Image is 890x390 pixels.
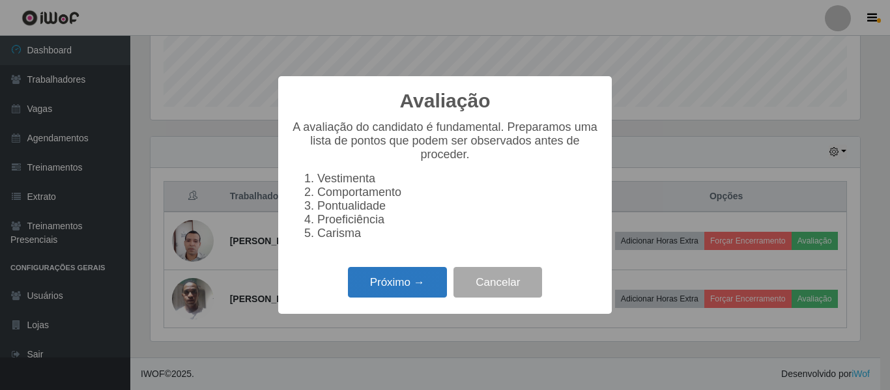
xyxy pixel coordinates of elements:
[317,199,599,213] li: Pontualidade
[317,213,599,227] li: Proeficiência
[348,267,447,298] button: Próximo →
[317,172,599,186] li: Vestimenta
[317,227,599,240] li: Carisma
[453,267,542,298] button: Cancelar
[291,120,599,161] p: A avaliação do candidato é fundamental. Preparamos uma lista de pontos que podem ser observados a...
[317,186,599,199] li: Comportamento
[400,89,491,113] h2: Avaliação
